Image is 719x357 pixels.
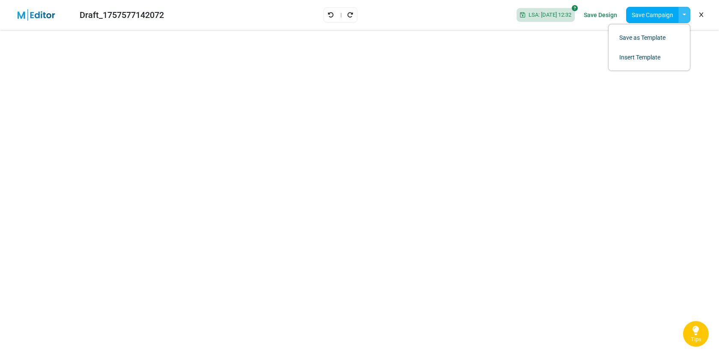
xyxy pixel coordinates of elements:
i: SoftSave® is off [572,5,578,11]
a: Save Design [582,8,619,22]
a: Insert Template [613,50,686,65]
a: Undo [327,9,334,21]
div: Draft_1757577142072 [80,9,164,21]
a: Redo [347,9,354,21]
span: Tips [691,336,701,343]
span: LSA: [DATE] 12:32 [525,12,571,18]
a: Save as Template [613,30,686,45]
button: Save Campaign [626,7,679,23]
